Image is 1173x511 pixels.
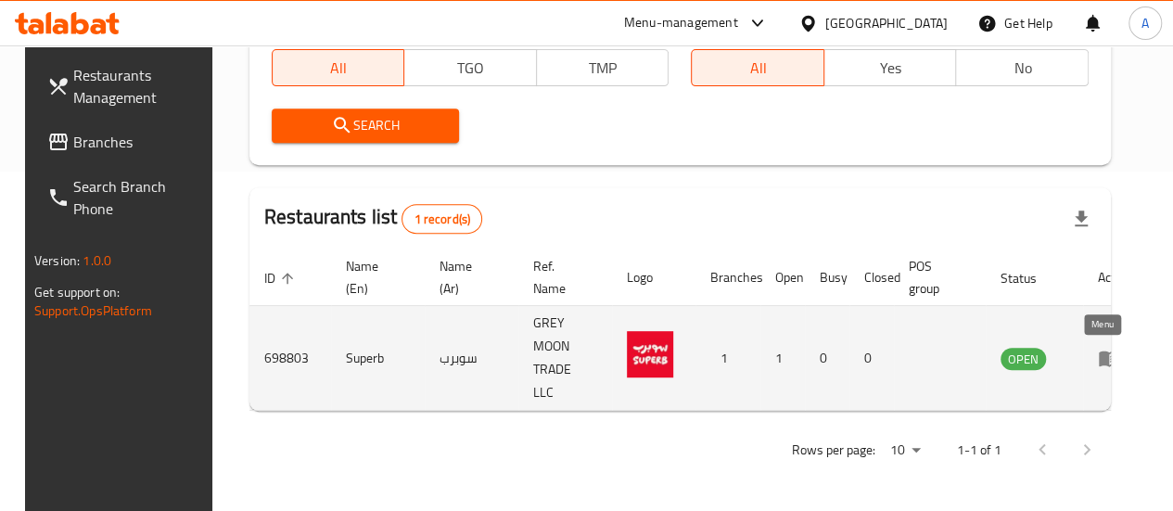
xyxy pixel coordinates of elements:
span: A [1141,13,1149,33]
span: All [280,55,398,82]
td: 1 [760,306,805,411]
a: Branches [32,120,221,164]
span: Search [287,114,444,137]
span: OPEN [1001,349,1046,370]
span: TGO [412,55,529,82]
p: 1-1 of 1 [957,439,1001,462]
button: All [272,49,405,86]
div: Rows per page: [883,437,927,465]
span: Yes [832,55,950,82]
span: All [699,55,817,82]
span: Ref. Name [533,255,590,300]
span: 1.0.0 [83,249,111,273]
th: Closed [849,249,894,306]
a: Support.OpsPlatform [34,299,152,323]
th: Logo [612,249,695,306]
img: Superb [627,331,673,377]
span: Name (Ar) [440,255,496,300]
button: Search [272,109,459,143]
button: TMP [536,49,669,86]
span: Branches [73,131,206,153]
a: Search Branch Phone [32,164,221,231]
div: Export file [1059,197,1103,241]
a: Restaurants Management [32,53,221,120]
div: OPEN [1001,348,1046,370]
td: Superb [331,306,425,411]
span: Get support on: [34,280,120,304]
span: Status [1001,267,1061,289]
div: [GEOGRAPHIC_DATA] [825,13,948,33]
span: Name (En) [346,255,402,300]
th: Open [760,249,805,306]
h2: Restaurants list [264,203,482,234]
td: 1 [695,306,760,411]
td: 0 [805,306,849,411]
button: No [955,49,1089,86]
td: GREY MOON TRADE LLC [518,306,612,411]
span: Restaurants Management [73,64,206,109]
button: All [691,49,824,86]
span: No [963,55,1081,82]
button: Yes [823,49,957,86]
span: ID [264,267,300,289]
span: TMP [544,55,662,82]
td: 0 [849,306,894,411]
button: TGO [403,49,537,86]
span: Search Branch Phone [73,175,206,220]
td: 698803 [249,306,331,411]
p: Rows per page: [792,439,875,462]
th: Busy [805,249,849,306]
th: Action [1083,249,1147,306]
th: Branches [695,249,760,306]
span: 1 record(s) [402,211,481,228]
table: enhanced table [249,249,1147,411]
div: Total records count [402,204,482,234]
span: Version: [34,249,80,273]
span: POS group [909,255,963,300]
td: سوبرب [425,306,518,411]
div: Menu-management [624,12,738,34]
